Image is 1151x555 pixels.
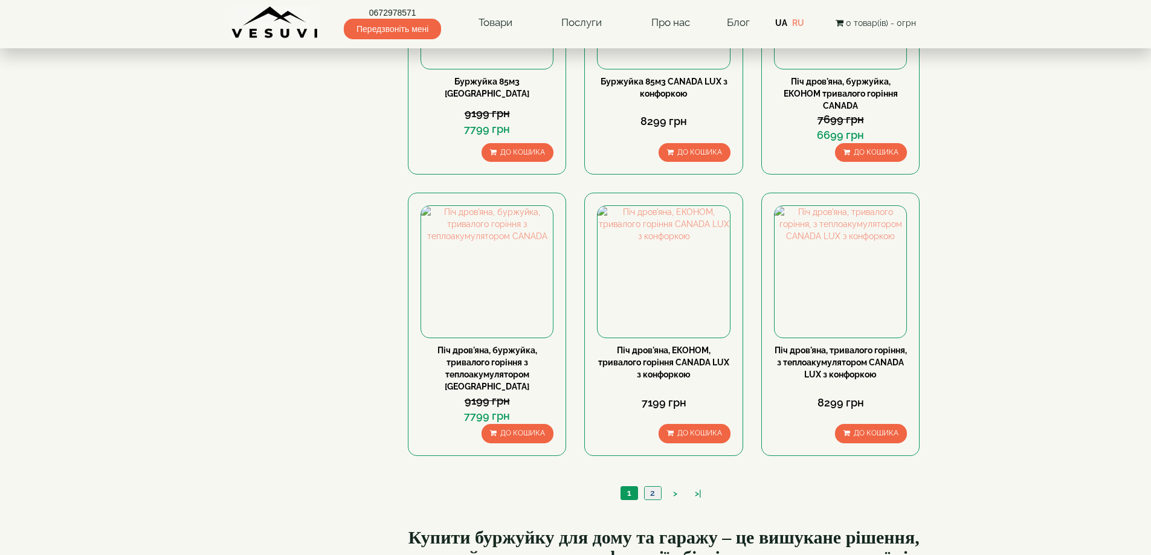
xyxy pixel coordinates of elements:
[774,395,907,411] div: 8299 грн
[627,488,631,498] span: 1
[597,114,730,129] div: 8299 грн
[421,408,553,424] div: 7799 грн
[597,395,730,411] div: 7199 грн
[644,487,661,499] a: 2
[437,345,537,391] a: Піч дров'яна, буржуйка, тривалого горіння з теплоакумулятором [GEOGRAPHIC_DATA]
[344,7,441,19] a: 0672978571
[775,345,907,379] a: Піч дров'яна, тривалого горіння, з теплоакумулятором CANADA LUX з конфоркою
[598,345,729,379] a: Піч дров'яна, ЕКОНОМ, тривалого горіння CANADA LUX з конфоркою
[775,18,787,28] a: UA
[598,206,729,338] img: Піч дров'яна, ЕКОНОМ, тривалого горіння CANADA LUX з конфоркою
[677,148,722,156] span: До кошика
[846,18,916,28] span: 0 товар(ів) - 0грн
[231,6,319,39] img: Завод VESUVI
[421,121,553,137] div: 7799 грн
[774,127,907,143] div: 6699 грн
[445,77,529,98] a: Буржуйка 85м3 [GEOGRAPHIC_DATA]
[677,429,722,437] span: До кошика
[421,206,553,338] img: Піч дров'яна, буржуйка, тривалого горіння з теплоакумулятором CANADA
[639,9,702,37] a: Про нас
[832,16,920,30] button: 0 товар(ів) - 0грн
[466,9,524,37] a: Товари
[784,77,898,111] a: Піч дров'яна, буржуйка, ЕКОНОМ тривалого горіння CANADA
[421,393,553,409] div: 9199 грн
[727,16,750,28] a: Блог
[835,424,907,443] button: До кошика
[835,143,907,162] button: До кошика
[854,148,898,156] span: До кошика
[500,429,545,437] span: До кошика
[421,106,553,121] div: 9199 грн
[775,206,906,338] img: Піч дров'яна, тривалого горіння, з теплоакумулятором CANADA LUX з конфоркою
[689,487,708,500] a: >|
[659,424,730,443] button: До кошика
[854,429,898,437] span: До кошика
[792,18,804,28] a: RU
[774,112,907,127] div: 7699 грн
[549,9,614,37] a: Послуги
[500,148,545,156] span: До кошика
[344,19,441,39] span: Передзвоніть мені
[601,77,727,98] a: Буржуйка 85м3 CANADA LUX з конфоркою
[667,487,683,500] a: >
[659,143,730,162] button: До кошика
[482,424,553,443] button: До кошика
[482,143,553,162] button: До кошика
